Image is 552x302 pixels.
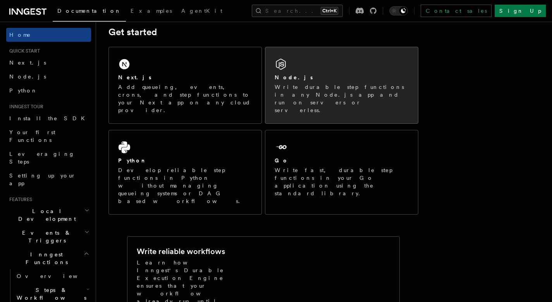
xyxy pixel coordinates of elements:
[6,196,32,203] span: Features
[9,172,76,186] span: Setting up your app
[6,207,84,223] span: Local Development
[118,157,147,164] h2: Python
[6,111,91,125] a: Install the SDK
[181,8,222,14] span: AgentKit
[9,60,46,66] span: Next.js
[6,84,91,97] a: Python
[252,5,343,17] button: Search...Ctrl+K
[131,8,172,14] span: Examples
[9,151,75,165] span: Leveraging Steps
[6,204,91,226] button: Local Development
[57,8,121,14] span: Documentation
[108,130,262,215] a: PythonDevelop reliable step functions in Python without managing queueing systems or DAG based wo...
[275,73,313,81] h2: Node.js
[421,5,492,17] a: Contact sales
[108,47,262,124] a: Next.jsAdd queueing, events, crons, and step functions to your Next app on any cloud provider.
[6,125,91,147] a: Your first Functions
[118,166,252,205] p: Develop reliable step functions in Python without managing queueing systems or DAG based workflows.
[14,286,86,302] span: Steps & Workflows
[321,7,338,15] kbd: Ctrl+K
[6,229,84,244] span: Events & Triggers
[6,104,43,110] span: Inngest tour
[118,83,252,114] p: Add queueing, events, crons, and step functions to your Next app on any cloud provider.
[6,169,91,190] a: Setting up your app
[14,269,91,283] a: Overview
[177,2,227,21] a: AgentKit
[275,166,409,197] p: Write fast, durable step functions in your Go application using the standard library.
[265,130,418,215] a: GoWrite fast, durable step functions in your Go application using the standard library.
[6,251,84,266] span: Inngest Functions
[275,83,409,114] p: Write durable step functions in any Node.js app and run on servers or serverless.
[6,56,91,70] a: Next.js
[9,115,89,121] span: Install the SDK
[9,87,38,94] span: Python
[126,2,177,21] a: Examples
[6,48,40,54] span: Quick start
[389,6,408,15] button: Toggle dark mode
[6,147,91,169] a: Leveraging Steps
[9,129,55,143] span: Your first Functions
[495,5,546,17] a: Sign Up
[6,70,91,84] a: Node.js
[9,73,46,80] span: Node.js
[118,73,151,81] h2: Next.js
[6,226,91,247] button: Events & Triggers
[6,28,91,42] a: Home
[108,27,157,38] a: Get started
[9,31,31,39] span: Home
[137,246,225,257] h2: Write reliable workflows
[265,47,418,124] a: Node.jsWrite durable step functions in any Node.js app and run on servers or serverless.
[275,157,289,164] h2: Go
[17,273,96,279] span: Overview
[6,247,91,269] button: Inngest Functions
[53,2,126,22] a: Documentation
